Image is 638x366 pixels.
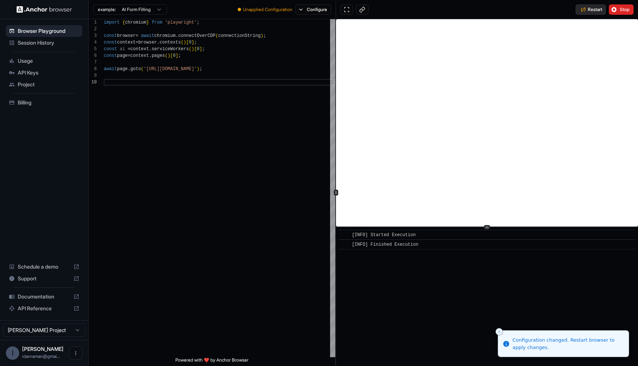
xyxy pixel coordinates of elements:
span: ) [197,66,199,72]
span: ( [141,66,144,72]
div: 3 [89,32,97,39]
span: ; [199,66,202,72]
span: Browser Playground [18,27,79,35]
span: context [130,53,149,58]
span: browser [117,33,136,38]
span: ​ [343,231,346,239]
span: [ [170,53,173,58]
div: Usage [6,55,82,67]
span: ai [120,46,125,52]
div: 4 [89,39,97,46]
button: Copy live view URL [356,4,368,15]
span: ( [189,46,191,52]
div: 8 [89,66,97,72]
span: ( [165,53,168,58]
span: browser [138,40,157,45]
button: Open in full screen [340,4,353,15]
span: connectionString [218,33,261,38]
span: . [128,66,130,72]
div: 7 [89,59,97,66]
span: from [152,20,162,25]
button: Restart [576,4,606,15]
div: Documentation [6,291,82,303]
span: ( [181,40,183,45]
span: ] [192,40,194,45]
span: [ [186,40,189,45]
span: idanraman@gmail.com [22,353,60,359]
span: Usage [18,57,79,65]
span: . [149,53,151,58]
span: ● [237,7,241,13]
button: Stop [609,4,634,15]
span: const [104,53,117,58]
span: = [136,33,138,38]
span: ; [197,20,199,25]
span: context [130,46,149,52]
span: 0 [189,40,191,45]
span: contexts [159,40,181,45]
span: const [104,33,117,38]
span: '[URL][DOMAIN_NAME]' [144,66,197,72]
span: { [122,20,125,25]
span: ; [194,40,197,45]
div: API Reference [6,303,82,314]
span: Idan Raman [22,346,64,352]
span: API Reference [18,305,71,312]
div: 10 [89,79,97,86]
span: page [117,66,128,72]
span: } [146,20,149,25]
span: . [175,33,178,38]
span: context [117,40,136,45]
span: ) [168,53,170,58]
span: const [104,46,117,52]
span: Powered with ❤️ by Anchor Browser [175,357,248,366]
span: ) [261,33,263,38]
button: Close toast [495,328,503,335]
div: Schedule a demo [6,261,82,273]
div: Billing [6,97,82,108]
span: 'playwright' [165,20,197,25]
span: = [128,46,130,52]
span: chromium [154,33,176,38]
span: ] [175,53,178,58]
span: serviceWorkers [152,46,189,52]
div: 1 [89,19,97,26]
span: ; [202,46,205,52]
div: Session History [6,37,82,49]
div: I [6,346,19,360]
span: await [141,33,154,38]
div: Project [6,79,82,90]
span: pages [152,53,165,58]
img: Anchor Logo [17,6,72,13]
span: . [149,46,151,52]
span: [INFO] Started Execution [352,232,416,238]
div: 2 [89,26,97,32]
div: Support [6,273,82,284]
div: Configuration changed. Restart browser to apply changes. [512,336,623,351]
span: ) [183,40,186,45]
span: page [117,53,128,58]
span: Documentation [18,293,71,300]
span: Project [18,81,79,88]
span: chromium [125,20,147,25]
span: Billing [18,99,79,106]
div: Browser Playground [6,25,82,37]
span: ; [263,33,266,38]
span: [ [194,46,197,52]
span: Unapplied Configuration [243,7,292,13]
span: goto [130,66,141,72]
span: ​ [343,241,346,248]
span: connectOverCDP [178,33,216,38]
div: API Keys [6,67,82,79]
span: ) [192,46,194,52]
span: = [136,40,138,45]
span: Stop [620,7,630,13]
span: Restart [588,7,602,13]
div: 9 [89,72,97,79]
span: example: [98,7,116,13]
span: Support [18,275,71,282]
span: ; [178,53,181,58]
span: ( [216,33,218,38]
span: 0 [197,46,199,52]
span: const [104,40,117,45]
